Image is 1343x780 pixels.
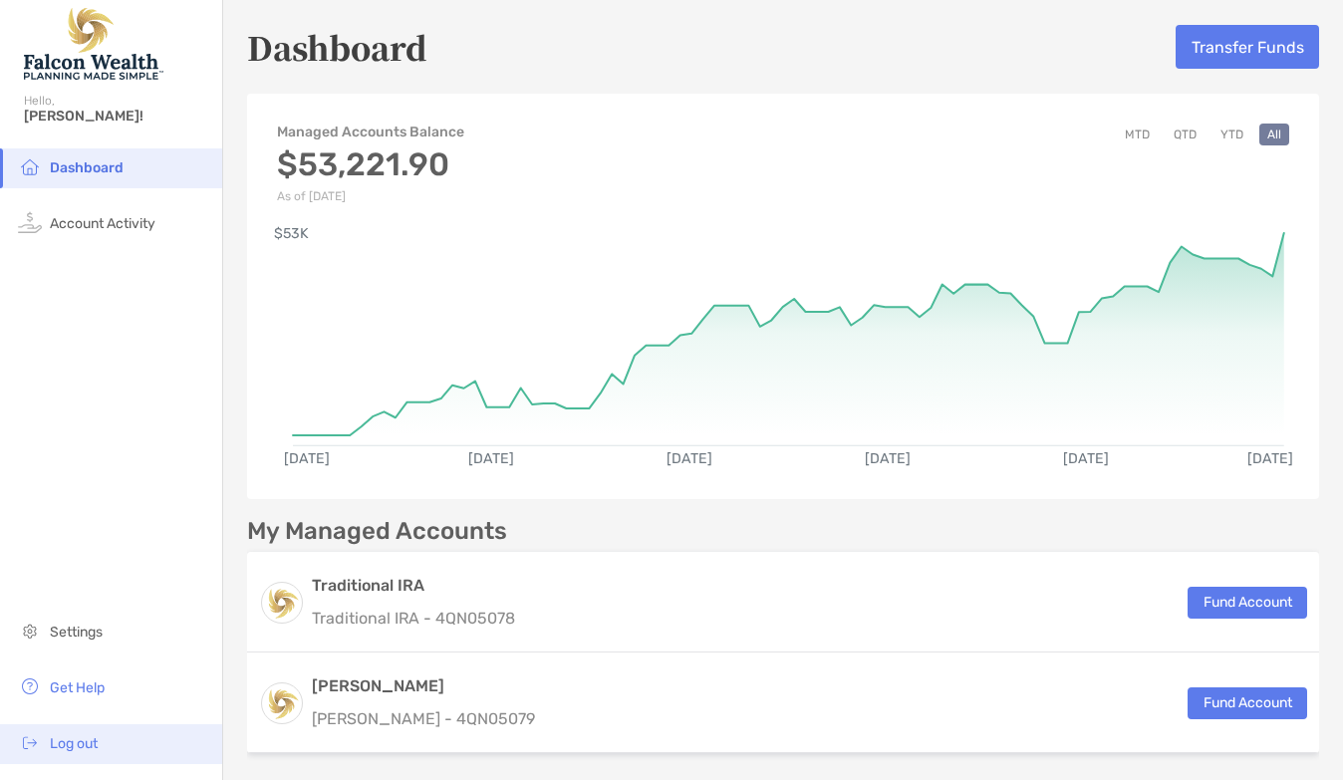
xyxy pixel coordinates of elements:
h5: Dashboard [247,24,427,70]
img: settings icon [18,619,42,643]
h3: Traditional IRA [312,574,515,598]
span: Log out [50,735,98,752]
button: Transfer Funds [1176,25,1319,69]
button: QTD [1166,124,1205,145]
span: Settings [50,624,103,641]
span: Get Help [50,679,105,696]
h3: [PERSON_NAME] [312,674,535,698]
button: YTD [1212,124,1251,145]
img: activity icon [18,210,42,234]
img: household icon [18,154,42,178]
span: [PERSON_NAME]! [24,108,210,125]
img: logo account [262,583,302,623]
img: logo account [262,683,302,723]
button: All [1259,124,1289,145]
button: MTD [1117,124,1158,145]
img: Falcon Wealth Planning Logo [24,8,163,80]
p: As of [DATE] [277,189,464,203]
h4: Managed Accounts Balance [277,124,464,140]
img: logout icon [18,730,42,754]
button: Fund Account [1188,587,1307,619]
p: Traditional IRA - 4QN05078 [312,606,515,631]
span: Account Activity [50,215,155,232]
p: [PERSON_NAME] - 4QN05079 [312,706,535,731]
button: Fund Account [1188,687,1307,719]
p: My Managed Accounts [247,519,507,544]
text: [DATE] [865,450,911,467]
text: [DATE] [1247,450,1293,467]
text: [DATE] [284,450,330,467]
text: $53K [274,225,309,242]
span: Dashboard [50,159,124,176]
img: get-help icon [18,674,42,698]
text: [DATE] [667,450,712,467]
text: [DATE] [1063,450,1109,467]
h3: $53,221.90 [277,145,464,183]
text: [DATE] [468,450,514,467]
